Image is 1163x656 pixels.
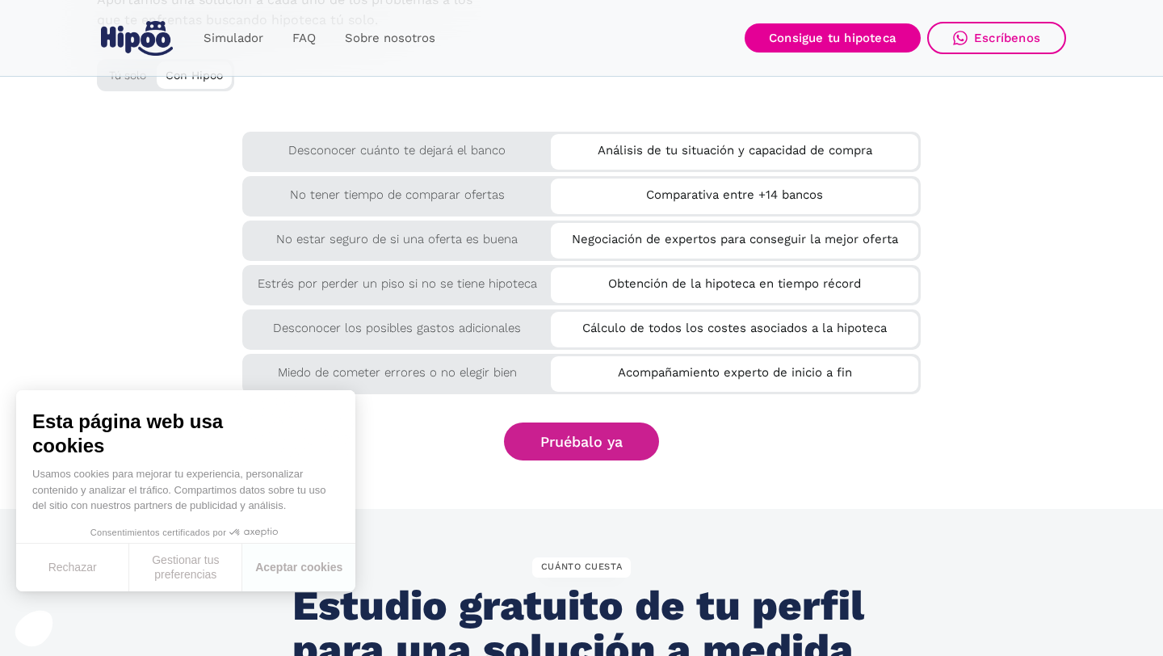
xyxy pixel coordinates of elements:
[551,356,918,383] div: Acompañamiento experto de inicio a fin
[278,23,330,54] a: FAQ
[551,267,918,294] div: Obtención de la hipoteca en tiempo récord
[242,265,552,294] div: Estrés por perder un piso si no se tiene hipoteca
[532,557,632,578] div: CUÁNTO CUESTA
[242,221,552,250] div: No estar seguro de si una oferta es buena
[242,132,552,161] div: Desconocer cuánto te dejará el banco
[745,23,921,53] a: Consigue tu hipoteca
[551,312,918,339] div: Cálculo de todos los costes asociados a la hipoteca
[242,309,552,339] div: Desconocer los posibles gastos adicionales
[551,179,918,205] div: Comparativa entre +14 bancos
[242,354,552,383] div: Miedo de cometer errores o no elegir bien
[551,134,918,161] div: Análisis de tu situación y capacidad de compra
[330,23,450,54] a: Sobre nosotros
[97,15,176,62] a: home
[927,22,1066,54] a: Escríbenos
[504,423,659,460] a: Pruébalo ya
[242,176,552,205] div: No tener tiempo de comparar ofertas
[189,23,278,54] a: Simulador
[974,31,1040,45] div: Escríbenos
[551,223,918,250] div: Negociación de expertos para conseguir la mejor oferta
